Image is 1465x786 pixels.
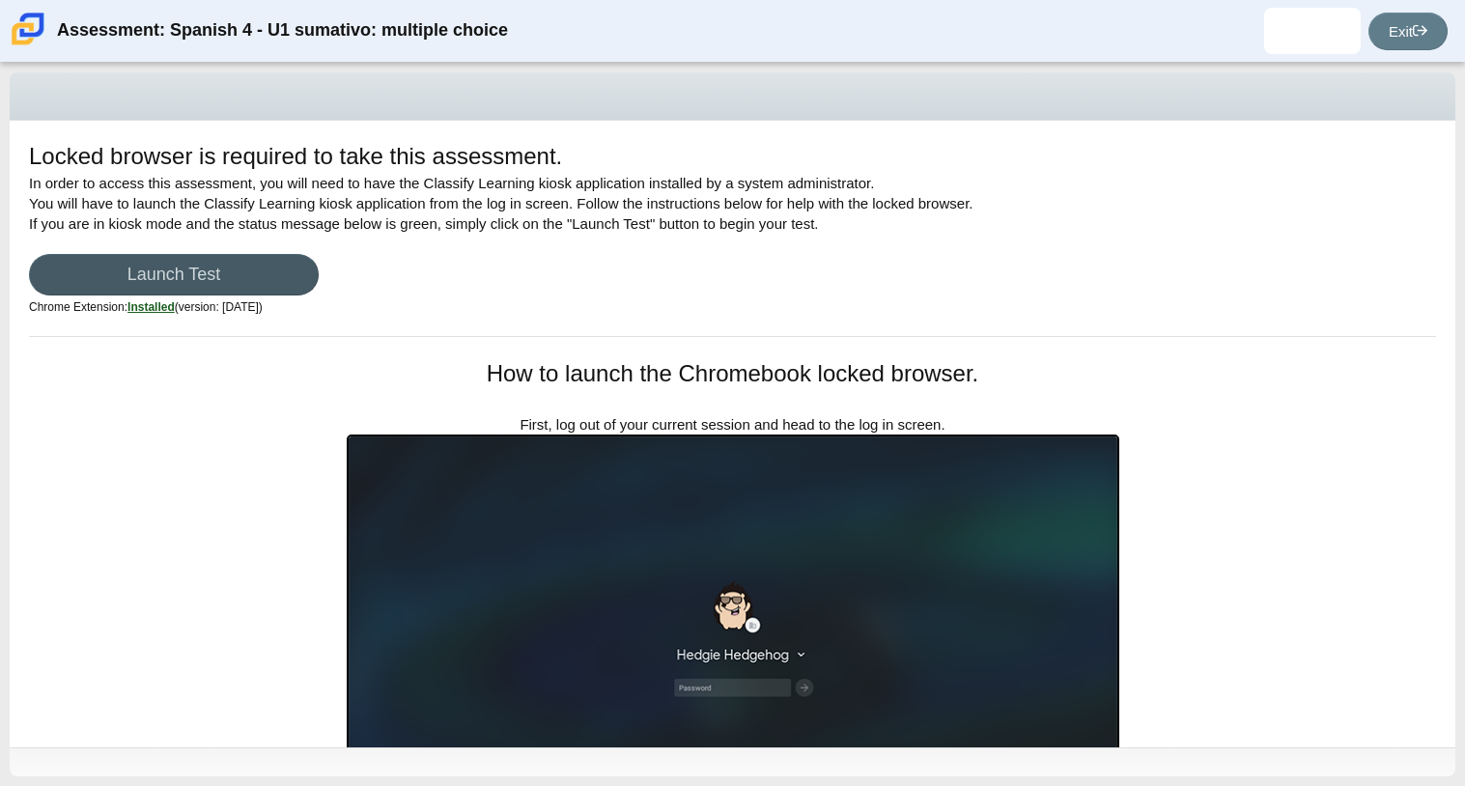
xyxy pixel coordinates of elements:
h1: How to launch the Chromebook locked browser. [347,357,1119,390]
a: Launch Test [29,254,319,295]
small: Chrome Extension: [29,300,263,314]
u: Installed [127,300,175,314]
h1: Locked browser is required to take this assessment. [29,140,562,173]
img: edwin.malagonvaneg.7kAGJu [1297,15,1328,46]
a: Exit [1368,13,1448,50]
span: (version: [DATE]) [127,300,263,314]
div: In order to access this assessment, you will need to have the Classify Learning kiosk application... [29,140,1436,336]
div: Assessment: Spanish 4 - U1 sumativo: multiple choice [57,8,508,54]
a: Carmen School of Science & Technology [8,36,48,52]
img: Carmen School of Science & Technology [8,9,48,49]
